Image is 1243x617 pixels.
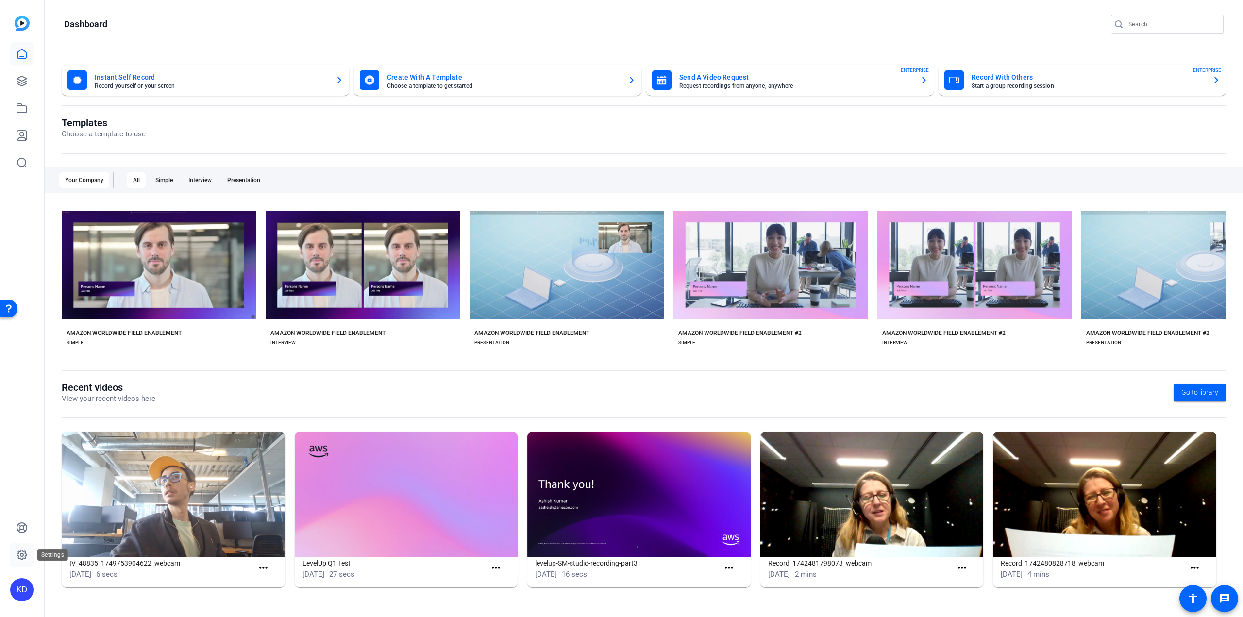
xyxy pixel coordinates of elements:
[882,329,1006,337] div: AMAZON WORLDWIDE FIELD ENABLEMENT #2
[62,129,146,140] p: Choose a template to use
[901,67,929,74] span: ENTERPRISE
[329,570,354,579] span: 27 secs
[760,432,984,557] img: Record_1742481798073_webcam
[882,339,907,347] div: INTERVIEW
[1219,593,1230,604] mat-icon: message
[62,65,349,96] button: Instant Self RecordRecord yourself or your screen
[295,432,518,557] img: LevelUp Q1 Test
[1189,562,1201,574] mat-icon: more_horiz
[62,393,155,404] p: View your recent videos here
[1193,67,1221,74] span: ENTERPRISE
[956,562,968,574] mat-icon: more_horiz
[183,172,218,188] div: Interview
[490,562,502,574] mat-icon: more_horiz
[678,329,802,337] div: AMAZON WORLDWIDE FIELD ENABLEMENT #2
[1086,329,1209,337] div: AMAZON WORLDWIDE FIELD ENABLEMENT #2
[37,549,68,561] div: Settings
[221,172,266,188] div: Presentation
[679,71,912,83] mat-card-title: Send A Video Request
[768,570,790,579] span: [DATE]
[972,71,1205,83] mat-card-title: Record With Others
[1181,387,1218,398] span: Go to library
[59,172,109,188] div: Your Company
[646,65,934,96] button: Send A Video RequestRequest recordings from anyone, anywhereENTERPRISE
[795,570,817,579] span: 2 mins
[535,557,719,569] h1: levelup-SM-studio-recording-part3
[679,83,912,89] mat-card-subtitle: Request recordings from anyone, anywhere
[723,562,735,574] mat-icon: more_horiz
[993,432,1216,557] img: Record_1742480828718_webcam
[96,570,118,579] span: 6 secs
[270,329,386,337] div: AMAZON WORLDWIDE FIELD ENABLEMENT
[1128,18,1216,30] input: Search
[95,83,328,89] mat-card-subtitle: Record yourself or your screen
[150,172,179,188] div: Simple
[69,557,253,569] h1: IV_48835_1749753904622_webcam
[62,432,285,557] img: IV_48835_1749753904622_webcam
[354,65,641,96] button: Create With A TemplateChoose a template to get started
[62,382,155,393] h1: Recent videos
[67,339,84,347] div: SIMPLE
[1174,384,1226,401] a: Go to library
[15,16,30,31] img: blue-gradient.svg
[387,83,620,89] mat-card-subtitle: Choose a template to get started
[768,557,952,569] h1: Record_1742481798073_webcam
[302,570,324,579] span: [DATE]
[10,578,34,601] div: KD
[64,18,107,30] h1: Dashboard
[270,339,296,347] div: INTERVIEW
[69,570,91,579] span: [DATE]
[1086,339,1121,347] div: PRESENTATION
[95,71,328,83] mat-card-title: Instant Self Record
[678,339,695,347] div: SIMPLE
[535,570,557,579] span: [DATE]
[1001,570,1023,579] span: [DATE]
[62,117,146,129] h1: Templates
[474,339,509,347] div: PRESENTATION
[302,557,487,569] h1: LevelUp Q1 Test
[1027,570,1049,579] span: 4 mins
[972,83,1205,89] mat-card-subtitle: Start a group recording session
[527,432,751,557] img: levelup-SM-studio-recording-part3
[939,65,1226,96] button: Record With OthersStart a group recording sessionENTERPRISE
[474,329,589,337] div: AMAZON WORLDWIDE FIELD ENABLEMENT
[67,329,182,337] div: AMAZON WORLDWIDE FIELD ENABLEMENT
[1187,593,1199,604] mat-icon: accessibility
[1001,557,1185,569] h1: Record_1742480828718_webcam
[562,570,587,579] span: 16 secs
[257,562,269,574] mat-icon: more_horiz
[387,71,620,83] mat-card-title: Create With A Template
[127,172,146,188] div: All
